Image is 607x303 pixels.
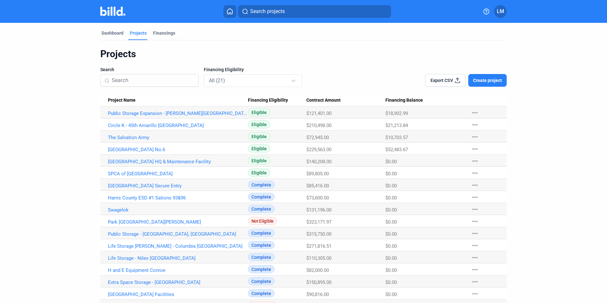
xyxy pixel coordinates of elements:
a: Life Storage - Niles [GEOGRAPHIC_DATA] [108,255,248,261]
a: Harris County ESD #1 Sations 93&96 [108,195,248,201]
span: Eligible [248,157,270,165]
mat-icon: more_horiz [471,266,479,273]
span: Eligible [248,145,270,152]
span: LM [497,8,504,15]
span: $140,208.00 [306,159,331,165]
span: Financing Eligibility [248,98,288,103]
div: Financings [153,30,175,36]
span: $0.00 [385,207,397,213]
span: Not Eligible [248,217,277,225]
span: Complete [248,277,275,285]
a: Circle K - 45th Amarillo [GEOGRAPHIC_DATA] [108,123,248,128]
span: $110,305.00 [306,255,331,261]
span: Eligible [248,120,270,128]
a: [GEOGRAPHIC_DATA] No.6 [108,147,248,152]
span: Create project [473,77,502,84]
div: Dashboard [102,30,123,36]
mat-icon: more_horiz [471,121,479,129]
span: $21,213.84 [385,123,408,128]
span: Complete [248,193,275,201]
span: $89,805.00 [306,171,329,177]
a: Public Storage - [GEOGRAPHIC_DATA], [GEOGRAPHIC_DATA] [108,231,248,237]
mat-icon: more_horiz [471,218,479,225]
span: Financing Balance [385,98,423,103]
span: $0.00 [385,255,397,261]
span: Complete [248,181,275,189]
span: Search [100,66,114,73]
mat-icon: more_horiz [471,242,479,249]
div: Contract Amount [306,98,385,103]
span: $210,498.00 [306,123,331,128]
span: Eligible [248,169,270,177]
span: $52,483.67 [385,147,408,152]
span: Export CSV [430,77,453,84]
span: $90,816.00 [306,292,329,297]
a: H and E Equipment Conroe [108,267,248,273]
a: The Salvation Army [108,135,248,140]
span: $85,416.00 [306,183,329,189]
span: $73,600.00 [306,195,329,201]
button: Create project [468,74,507,87]
mat-icon: more_horiz [471,157,479,165]
input: Search [112,74,195,87]
mat-icon: more_horiz [471,169,479,177]
span: Complete [248,229,275,237]
div: Projects [100,48,507,60]
mat-icon: more_horiz [471,205,479,213]
span: $323,171.97 [306,219,331,225]
a: [GEOGRAPHIC_DATA] HQ & Maintenance Facility [108,159,248,165]
mat-icon: more_horiz [471,145,479,153]
span: Complete [248,205,275,213]
mat-icon: more_horiz [471,181,479,189]
span: $18,902.99 [385,111,408,116]
a: Swagelok [108,207,248,213]
a: [GEOGRAPHIC_DATA] Secure Entry [108,183,248,189]
span: $0.00 [385,219,397,225]
span: $271,816.51 [306,243,331,249]
span: $229,563.00 [306,147,331,152]
span: $150,895.00 [306,279,331,285]
span: $0.00 [385,231,397,237]
span: Eligible [248,132,270,140]
span: Financing Eligibility [204,66,244,73]
span: Complete [248,253,275,261]
span: $0.00 [385,243,397,249]
img: Billd Company Logo [100,7,125,16]
span: $0.00 [385,279,397,285]
span: $72,945.00 [306,135,329,140]
span: $10,703.57 [385,135,408,140]
span: $131,196.00 [306,207,331,213]
span: Project Name [108,98,136,103]
mat-icon: more_horiz [471,133,479,141]
span: $82,000.00 [306,267,329,273]
mat-select-trigger: All (21) [209,77,225,84]
span: Complete [248,241,275,249]
button: LM [494,5,507,18]
mat-icon: more_horiz [471,230,479,237]
div: Financing Balance [385,98,465,103]
div: Projects [130,30,147,36]
span: $315,750.00 [306,231,331,237]
a: [GEOGRAPHIC_DATA] Facilities [108,292,248,297]
span: $0.00 [385,171,397,177]
span: $0.00 [385,267,397,273]
mat-icon: more_horiz [471,193,479,201]
a: Park [GEOGRAPHIC_DATA][PERSON_NAME] [108,219,248,225]
div: Project Name [108,98,248,103]
mat-icon: more_horiz [471,290,479,298]
button: Search projects [238,5,391,18]
span: Search projects [250,8,285,15]
mat-icon: more_horiz [471,109,479,117]
span: Complete [248,289,275,297]
span: $0.00 [385,159,397,165]
div: Financing Eligibility [248,98,306,103]
span: $0.00 [385,292,397,297]
mat-icon: more_horiz [471,254,479,261]
span: Eligible [248,108,270,116]
span: $121,401.00 [306,111,331,116]
span: $0.00 [385,195,397,201]
a: Life Storage [PERSON_NAME] - Columbia [GEOGRAPHIC_DATA] [108,243,248,249]
a: Public Storage Expansion - [PERSON_NAME][GEOGRAPHIC_DATA] [108,111,248,116]
mat-icon: more_horiz [471,278,479,286]
a: SPCA of [GEOGRAPHIC_DATA] [108,171,248,177]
